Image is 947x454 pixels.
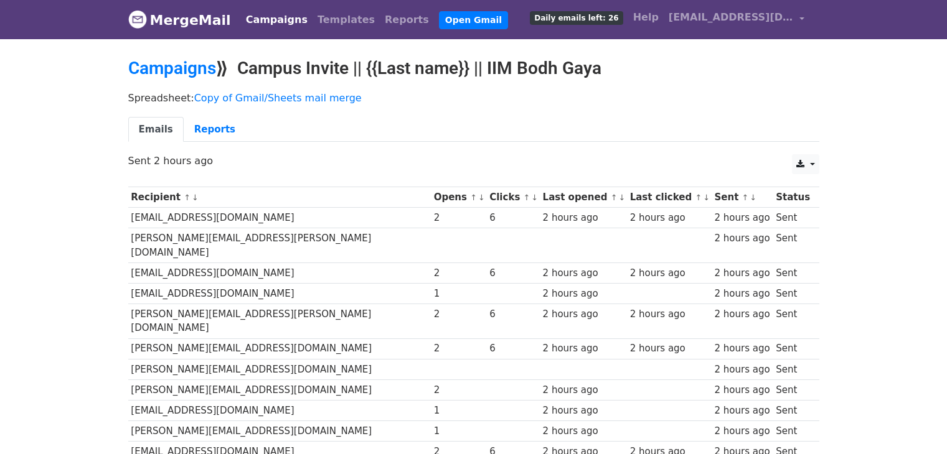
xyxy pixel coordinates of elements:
a: MergeMail [128,7,231,33]
td: [PERSON_NAME][EMAIL_ADDRESS][DOMAIN_NAME] [128,338,431,359]
div: 2 hours ago [543,424,624,438]
td: [EMAIL_ADDRESS][DOMAIN_NAME] [128,262,431,283]
div: 2 hours ago [714,404,770,418]
div: 1 [434,424,484,438]
a: Campaigns [128,58,216,78]
a: Emails [128,117,184,142]
th: Last clicked [627,187,712,208]
div: 2 hours ago [714,341,770,356]
a: Templates [313,7,380,32]
td: [PERSON_NAME][EMAIL_ADDRESS][DOMAIN_NAME] [128,421,431,442]
div: 2 hours ago [630,341,709,356]
td: Sent [773,400,813,420]
div: 2 hours ago [714,424,770,438]
p: Sent 2 hours ago [128,154,819,167]
div: 2 hours ago [543,266,624,280]
a: ↓ [478,193,485,202]
th: Last opened [540,187,627,208]
div: 6 [489,211,537,225]
td: [EMAIL_ADDRESS][DOMAIN_NAME] [128,400,431,420]
a: ↑ [611,193,618,202]
div: 2 hours ago [630,266,709,280]
td: Sent [773,228,813,263]
div: 1 [434,287,484,301]
div: 2 [434,307,484,322]
div: 2 hours ago [543,211,624,225]
a: ↑ [524,193,530,202]
td: Sent [773,359,813,379]
a: ↑ [470,193,477,202]
a: ↑ [695,193,702,202]
a: ↑ [184,193,191,202]
a: ↓ [192,193,199,202]
iframe: Chat Widget [885,394,947,454]
div: 2 hours ago [630,307,709,322]
td: Sent [773,208,813,228]
td: [EMAIL_ADDRESS][DOMAIN_NAME] [128,208,431,228]
a: Reports [380,7,434,32]
td: Sent [773,283,813,303]
td: Sent [773,304,813,339]
p: Spreadsheet: [128,91,819,104]
td: [PERSON_NAME][EMAIL_ADDRESS][PERSON_NAME][DOMAIN_NAME] [128,228,431,263]
span: [EMAIL_ADDRESS][DOMAIN_NAME] [669,10,793,25]
th: Opens [431,187,487,208]
div: 2 [434,383,484,397]
a: ↓ [703,193,710,202]
a: Daily emails left: 26 [525,5,628,30]
div: 2 hours ago [543,307,624,322]
td: [PERSON_NAME][EMAIL_ADDRESS][PERSON_NAME][DOMAIN_NAME] [128,304,431,339]
div: 2 [434,341,484,356]
div: 2 hours ago [630,211,709,225]
a: Help [628,5,664,30]
div: 2 hours ago [714,363,770,377]
div: 6 [489,307,537,322]
td: Sent [773,379,813,400]
a: Open Gmail [439,11,508,29]
td: [EMAIL_ADDRESS][DOMAIN_NAME] [128,283,431,303]
div: 2 hours ago [714,307,770,322]
div: 1 [434,404,484,418]
div: 2 [434,266,484,280]
a: Campaigns [241,7,313,32]
a: Copy of Gmail/Sheets mail merge [194,92,362,104]
div: 2 hours ago [714,266,770,280]
div: 2 hours ago [543,287,624,301]
div: 2 hours ago [714,231,770,246]
th: Recipient [128,187,431,208]
div: 2 hours ago [543,341,624,356]
div: 2 hours ago [714,211,770,225]
td: [PERSON_NAME][EMAIL_ADDRESS][DOMAIN_NAME] [128,359,431,379]
div: 2 hours ago [543,383,624,397]
td: [PERSON_NAME][EMAIL_ADDRESS][DOMAIN_NAME] [128,379,431,400]
td: Sent [773,262,813,283]
th: Status [773,187,813,208]
a: ↓ [531,193,538,202]
h2: ⟫ Campus Invite || {{Last name}} || IIM Bodh Gaya [128,58,819,79]
th: Clicks [486,187,539,208]
div: 6 [489,266,537,280]
a: ↓ [618,193,625,202]
div: 6 [489,341,537,356]
div: 2 hours ago [543,404,624,418]
span: Daily emails left: 26 [530,11,623,25]
div: 2 [434,211,484,225]
div: 2 hours ago [714,383,770,397]
td: Sent [773,421,813,442]
a: Reports [184,117,246,142]
a: [EMAIL_ADDRESS][DOMAIN_NAME] [664,5,809,34]
a: ↑ [742,193,749,202]
td: Sent [773,338,813,359]
img: MergeMail logo [128,10,147,29]
div: 2 hours ago [714,287,770,301]
th: Sent [712,187,773,208]
a: ↓ [750,193,756,202]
